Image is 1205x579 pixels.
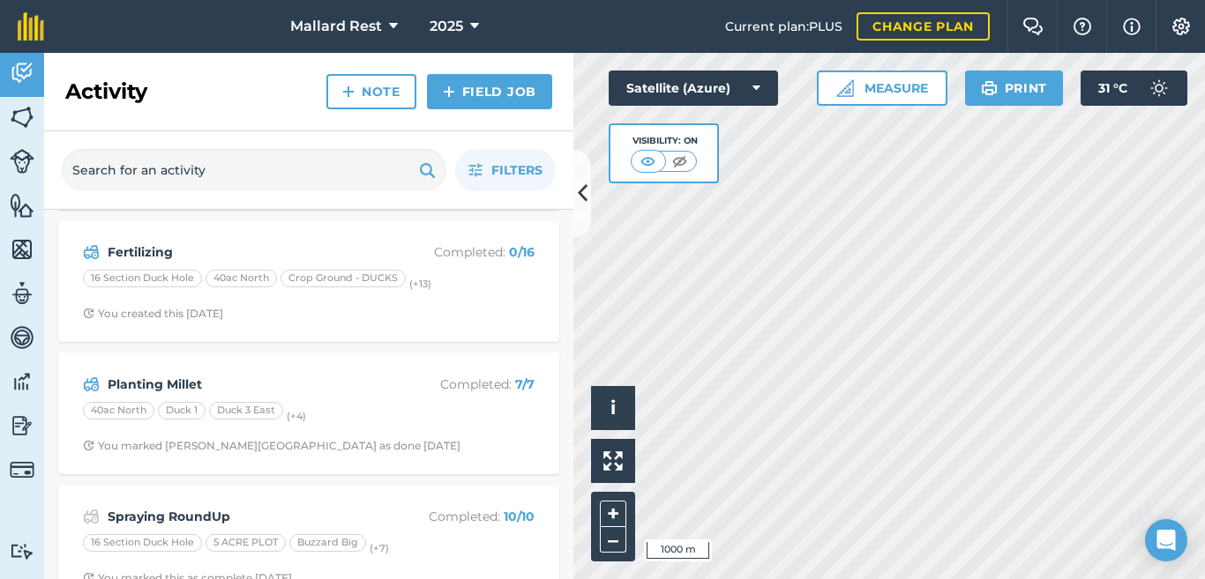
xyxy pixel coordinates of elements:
[515,376,535,392] strong: 7 / 7
[108,507,387,526] strong: Spraying RoundUp
[817,71,947,106] button: Measure
[725,17,842,36] span: Current plan : PLUS
[281,270,406,287] div: Crop Ground - DUCKS
[83,402,154,419] div: 40ac North
[83,270,202,287] div: 16 Section Duck Hole
[430,16,463,37] span: 2025
[108,242,387,262] strong: Fertilizing
[290,16,382,37] span: Mallard Rest
[83,439,460,453] div: You marked [PERSON_NAME][GEOGRAPHIC_DATA] as done [DATE]
[1098,71,1127,106] span: 31 ° C
[10,324,34,351] img: svg+xml;base64,PD94bWwgdmVyc2lvbj0iMS4wIiBlbmNvZGluZz0idXRmLTgiPz4KPCEtLSBHZW5lcmF0b3I6IEFkb2JlIE...
[206,534,286,552] div: 5 ACRE PLOT
[289,534,366,552] div: Buzzard Big
[443,81,455,102] img: svg+xml;base64,PHN2ZyB4bWxucz0iaHR0cDovL3d3dy53My5vcmcvMjAwMC9zdmciIHdpZHRoPSIxNCIgaGVpZ2h0PSIyNC...
[83,506,100,527] img: svg+xml;base64,PD94bWwgdmVyc2lvbj0iMS4wIiBlbmNvZGluZz0idXRmLTgiPz4KPCEtLSBHZW5lcmF0b3I6IEFkb2JlIE...
[69,231,549,331] a: FertilizingCompleted: 0/1616 Section Duck Hole40ac NorthCrop Ground - DUCKS(+13)Clock with arrow ...
[409,278,431,290] small: (+ 13 )
[370,542,389,554] small: (+ 7 )
[427,74,552,109] a: Field Job
[10,104,34,130] img: svg+xml;base64,PHN2ZyB4bWxucz0iaHR0cDovL3d3dy53My5vcmcvMjAwMC9zdmciIHdpZHRoPSI1NiIgaGVpZ2h0PSI2MC...
[10,60,34,86] img: svg+xml;base64,PD94bWwgdmVyc2lvbj0iMS4wIiBlbmNvZGluZz0idXRmLTgiPz4KPCEtLSBHZW5lcmF0b3I6IEFkb2JlIE...
[965,71,1064,106] button: Print
[206,270,277,287] div: 40ac North
[504,508,535,524] strong: 10 / 10
[1171,18,1192,35] img: A cog icon
[1145,519,1187,561] div: Open Intercom Messenger
[1022,18,1044,35] img: Two speech bubbles overlapping with the left bubble in the forefront
[10,543,34,560] img: svg+xml;base64,PD94bWwgdmVyc2lvbj0iMS4wIiBlbmNvZGluZz0idXRmLTgiPz4KPCEtLSBHZW5lcmF0b3I6IEFkb2JlIE...
[83,534,202,552] div: 16 Section Duck Hole
[394,242,535,262] p: Completed :
[10,412,34,439] img: svg+xml;base64,PD94bWwgdmVyc2lvbj0iMS4wIiBlbmNvZGluZz0idXRmLTgiPz4KPCEtLSBHZW5lcmF0b3I6IEFkb2JlIE...
[342,81,355,102] img: svg+xml;base64,PHN2ZyB4bWxucz0iaHR0cDovL3d3dy53My5vcmcvMjAwMC9zdmciIHdpZHRoPSIxNCIgaGVpZ2h0PSIyNC...
[158,402,206,419] div: Duck 1
[83,241,100,263] img: svg+xml;base64,PD94bWwgdmVyc2lvbj0iMS4wIiBlbmNvZGluZz0idXRmLTgiPz4KPCEtLSBHZW5lcmF0b3I6IEFkb2JlIE...
[603,451,623,471] img: Four arrows, one pointing top left, one top right, one bottom right and the last bottom left
[610,397,616,419] span: i
[591,386,635,430] button: i
[10,457,34,482] img: svg+xml;base64,PD94bWwgdmVyc2lvbj0iMS4wIiBlbmNvZGluZz0idXRmLTgiPz4KPCEtLSBHZW5lcmF0b3I6IEFkb2JlIE...
[394,507,535,526] p: Completed :
[1123,16,1141,37] img: svg+xml;base64,PHN2ZyB4bWxucz0iaHR0cDovL3d3dy53My5vcmcvMjAwMC9zdmciIHdpZHRoPSIxNyIgaGVpZ2h0PSIxNy...
[209,402,283,419] div: Duck 3 East
[65,78,147,106] h2: Activity
[836,79,854,97] img: Ruler icon
[10,236,34,263] img: svg+xml;base64,PHN2ZyB4bWxucz0iaHR0cDovL3d3dy53My5vcmcvMjAwMC9zdmciIHdpZHRoPSI1NiIgaGVpZ2h0PSI2MC...
[1081,71,1187,106] button: 31 °C
[419,160,436,181] img: svg+xml;base64,PHN2ZyB4bWxucz0iaHR0cDovL3d3dy53My5vcmcvMjAwMC9zdmciIHdpZHRoPSIxOSIgaGVpZ2h0PSIyNC...
[600,501,626,527] button: +
[631,134,698,148] div: Visibility: On
[83,440,94,451] img: Clock with arrow pointing clockwise
[394,375,535,394] p: Completed :
[981,78,998,99] img: svg+xml;base64,PHN2ZyB4bWxucz0iaHR0cDovL3d3dy53My5vcmcvMjAwMC9zdmciIHdpZHRoPSIxOSIgaGVpZ2h0PSIyNC...
[83,308,94,319] img: Clock with arrow pointing clockwise
[83,374,100,395] img: svg+xml;base64,PD94bWwgdmVyc2lvbj0iMS4wIiBlbmNvZGluZz0idXRmLTgiPz4KPCEtLSBHZW5lcmF0b3I6IEFkb2JlIE...
[509,244,535,260] strong: 0 / 16
[1072,18,1093,35] img: A question mark icon
[10,149,34,174] img: svg+xml;base64,PD94bWwgdmVyc2lvbj0iMS4wIiBlbmNvZGluZz0idXRmLTgiPz4KPCEtLSBHZW5lcmF0b3I6IEFkb2JlIE...
[857,12,990,41] a: Change plan
[600,527,626,553] button: –
[669,152,691,170] img: svg+xml;base64,PHN2ZyB4bWxucz0iaHR0cDovL3d3dy53My5vcmcvMjAwMC9zdmciIHdpZHRoPSI1MCIgaGVpZ2h0PSI0MC...
[10,368,34,395] img: svg+xml;base64,PD94bWwgdmVyc2lvbj0iMS4wIiBlbmNvZGluZz0idXRmLTgiPz4KPCEtLSBHZW5lcmF0b3I6IEFkb2JlIE...
[609,71,778,106] button: Satellite (Azure)
[10,280,34,307] img: svg+xml;base64,PD94bWwgdmVyc2lvbj0iMS4wIiBlbmNvZGluZz0idXRmLTgiPz4KPCEtLSBHZW5lcmF0b3I6IEFkb2JlIE...
[83,307,223,321] div: You created this [DATE]
[62,149,446,191] input: Search for an activity
[637,152,659,170] img: svg+xml;base64,PHN2ZyB4bWxucz0iaHR0cDovL3d3dy53My5vcmcvMjAwMC9zdmciIHdpZHRoPSI1MCIgaGVpZ2h0PSI0MC...
[69,363,549,464] a: Planting MilletCompleted: 7/740ac NorthDuck 1Duck 3 East(+4)Clock with arrow pointing clockwiseYo...
[326,74,416,109] a: Note
[455,149,556,191] button: Filters
[108,375,387,394] strong: Planting Millet
[18,12,44,41] img: fieldmargin Logo
[491,160,543,180] span: Filters
[287,410,306,422] small: (+ 4 )
[10,192,34,219] img: svg+xml;base64,PHN2ZyB4bWxucz0iaHR0cDovL3d3dy53My5vcmcvMjAwMC9zdmciIHdpZHRoPSI1NiIgaGVpZ2h0PSI2MC...
[1141,71,1177,106] img: svg+xml;base64,PD94bWwgdmVyc2lvbj0iMS4wIiBlbmNvZGluZz0idXRmLTgiPz4KPCEtLSBHZW5lcmF0b3I6IEFkb2JlIE...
